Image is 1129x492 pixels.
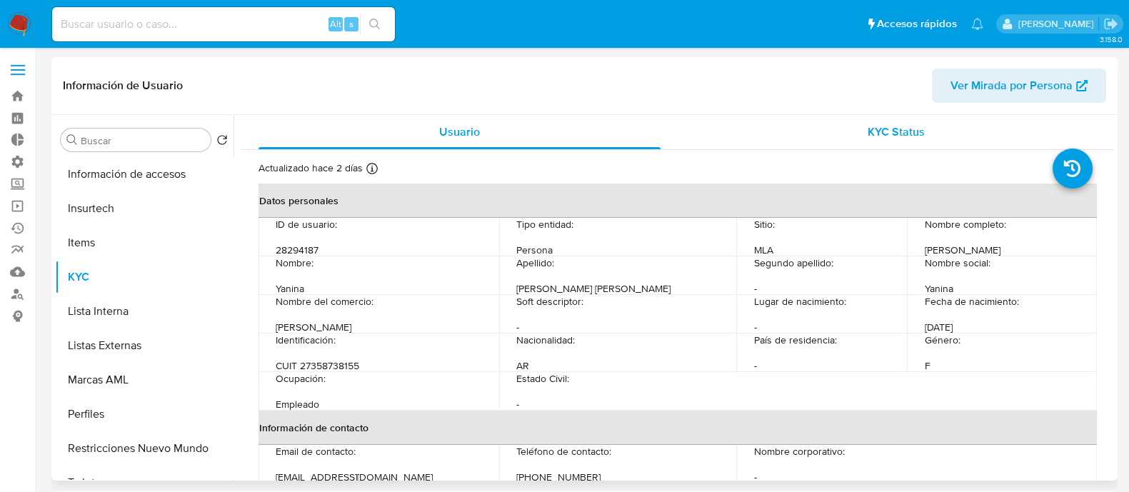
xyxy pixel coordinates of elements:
[1018,17,1098,31] p: yanina.loff@mercadolibre.com
[55,191,234,226] button: Insurtech
[259,161,363,175] p: Actualizado hace 2 días
[1005,297,1035,310] p: [DATE]
[486,366,538,378] p: Estado Civil :
[341,331,426,344] p: CUIT 27358738155
[486,297,553,310] p: Soft descriptor :
[331,366,376,378] p: Empleado
[905,297,999,310] p: Fecha de nacimiento :
[55,328,234,363] button: Listas Externas
[696,229,716,241] p: Sitio :
[81,134,205,147] input: Buscar
[276,263,313,276] p: Nombre :
[722,229,742,241] p: MLA
[950,69,1073,103] span: Ver Mirada por Persona
[55,431,234,466] button: Restricciones Nuevo Mundo
[932,69,1106,103] button: Ver Mirada por Persona
[360,14,389,34] button: search-icon
[276,441,439,453] p: [EMAIL_ADDRESS][DOMAIN_NAME]
[992,229,1070,241] p: [PERSON_NAME]
[976,263,1006,276] p: Yanina
[905,331,940,344] p: Género :
[349,17,353,31] span: s
[66,134,78,146] button: Buscar
[276,428,356,441] p: Email de contacto :
[486,441,573,453] p: [PHONE_NUMBER]
[486,229,543,241] p: Tipo entidad :
[868,124,925,140] span: KYC Status
[55,157,234,191] button: Información de accesos
[558,297,561,310] p: -
[792,434,795,447] p: -
[486,331,544,344] p: Nacionalidad :
[486,256,523,269] p: Apellido :
[781,263,783,276] p: -
[696,331,778,344] p: País de residencia :
[52,15,395,34] input: Buscar usuario o caso...
[486,428,581,441] p: Teléfono de contacto :
[55,226,234,260] button: Items
[550,331,563,344] p: AR
[548,229,586,241] p: Persona
[1103,16,1118,31] a: Salir
[486,269,646,282] p: [PERSON_NAME] [PERSON_NAME]
[259,389,1098,423] th: Información de contacto
[259,184,1098,218] th: Datos personales
[439,124,480,140] span: Usuario
[55,294,234,328] button: Lista Interna
[276,366,326,378] p: Ocupación :
[905,229,986,241] p: Nombre completo :
[696,297,788,310] p: Lugar de nacimiento :
[877,16,957,31] span: Accesos rápidos
[946,331,952,344] p: F
[905,263,970,276] p: Nombre social :
[544,366,547,378] p: -
[216,134,228,150] button: Volver al orden por defecto
[784,331,787,344] p: -
[276,331,336,344] p: Identificación :
[55,363,234,397] button: Marcas AML
[63,79,183,93] h1: Información de Usuario
[971,18,983,30] a: Notificaciones
[276,291,373,303] p: Nombre del comercio :
[55,397,234,431] button: Perfiles
[319,263,349,276] p: Yanina
[259,458,1098,492] th: Verificación y cumplimiento
[276,229,337,241] p: ID de usuario :
[330,17,341,31] span: Alt
[793,297,796,310] p: -
[696,434,786,447] p: Nombre corporativo :
[696,263,775,276] p: Segundo apellido :
[276,303,354,316] p: [PERSON_NAME]
[55,260,234,294] button: KYC
[343,229,386,241] p: 28294187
